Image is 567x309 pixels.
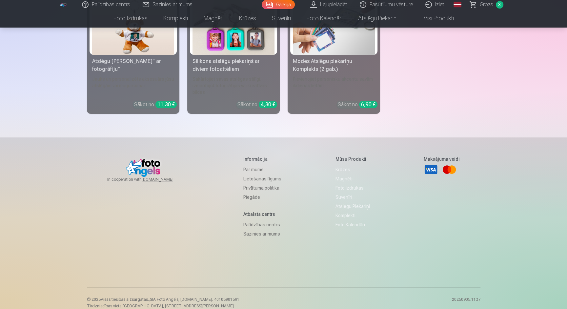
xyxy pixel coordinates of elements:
a: Suvenīri [264,9,299,28]
h5: Atbalsta centrs [243,211,281,217]
span: 3 [496,1,503,9]
a: Magnēti [335,174,370,183]
div: Atslēgu [PERSON_NAME]" ar fotogrāfiju" [90,57,177,73]
a: Komplekti [155,9,196,28]
div: 6,90 € [359,101,377,108]
div: Sakārtojiet savas atslēgas stilīgi, izmantojot fotogrāfijas vai kreatīvas bildes [190,76,277,95]
a: Foto izdrukas [106,9,155,28]
a: Foto kalendāri [335,220,370,229]
img: /fa1 [60,3,67,7]
a: Privātuma politika [243,183,281,193]
h5: Mūsu produkti [335,156,370,162]
a: Visi produkti [405,9,462,28]
p: 20250905.1137 [452,297,480,309]
a: Suvenīri [335,193,370,202]
span: SIA Foto Angels, [DOMAIN_NAME]. 40103901591 [150,297,239,302]
a: Visa [424,162,438,177]
a: Sazinies ar mums [243,229,281,238]
div: 11,30 € [155,101,177,108]
a: Par mums [243,165,281,174]
span: In cooperation with [107,177,189,182]
p: Tirdzniecības vieta [GEOGRAPHIC_DATA], [STREET_ADDRESS][PERSON_NAME] [87,303,239,309]
a: [DOMAIN_NAME] [142,177,189,182]
div: Silikona atslēgu piekariņš ar diviem fotoattēliem [190,57,277,73]
a: Krūzes [335,165,370,174]
a: Atslēgu piekariņi [335,202,370,211]
span: Grozs [480,1,493,9]
div: Sākot no [338,101,377,109]
a: Krūzes [231,9,264,28]
a: Foto kalendāri [299,9,350,28]
a: Lietošanas līgums [243,174,281,183]
h5: Maksājuma veidi [424,156,460,162]
div: 4,30 € [259,101,277,108]
div: Sākot no [237,101,277,109]
h5: Informācija [243,156,281,162]
a: Komplekti [335,211,370,220]
a: Mastercard [442,162,456,177]
p: © 2025 Visas tiesības aizsargātas. , [87,297,239,302]
a: Foto izdrukas [335,183,370,193]
a: Piegāde [243,193,281,202]
div: Jauks un personalizēts aksesuārs jūsu atslēgām vai mugursomai [90,76,177,95]
a: Atslēgu piekariņi [350,9,405,28]
a: Palīdzības centrs [243,220,281,229]
div: Modes Atslēgu piekariņu Komplekts (2 gab.) [290,57,377,73]
a: Magnēti [196,9,231,28]
div: Sākot no [134,101,177,109]
div: Pievienojiet personisku akcentu savām ikdienas lietām [290,76,377,95]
